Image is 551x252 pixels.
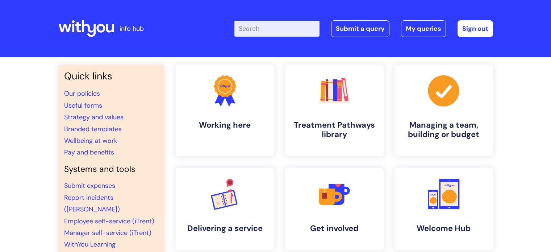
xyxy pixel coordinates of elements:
a: Get involved [285,168,384,250]
a: My queries [401,20,446,37]
a: Welcome Hub [395,168,493,250]
a: Strategy and values [64,113,124,121]
a: WithYou Learning [64,240,116,249]
input: Search [234,21,320,37]
a: Treatment Pathways library [285,65,384,156]
a: Useful forms [64,101,102,110]
p: info hub [120,23,144,34]
div: | - [234,20,493,37]
a: Manager self-service (iTrent) [64,228,151,237]
a: Submit a query [331,20,389,37]
a: Managing a team, building or budget [395,65,493,156]
a: Submit expenses [64,181,115,190]
h3: Quick links [64,70,158,82]
a: Wellbeing at work [64,136,117,145]
a: Report incidents ([PERSON_NAME]) [64,193,120,214]
h4: Managing a team, building or budget [400,120,487,140]
h4: Systems and tools [64,164,158,174]
h4: Welcome Hub [400,224,487,233]
a: Branded templates [64,125,122,133]
a: Employee self-service (iTrent) [64,217,154,226]
h4: Delivering a service [181,224,268,233]
a: Our policies [64,89,100,98]
a: Working here [176,65,274,156]
a: Pay and benefits [64,148,114,157]
h4: Working here [181,120,268,130]
a: Sign out [458,20,493,37]
h4: Treatment Pathways library [291,120,378,140]
h4: Get involved [291,224,378,233]
a: Delivering a service [176,168,274,250]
